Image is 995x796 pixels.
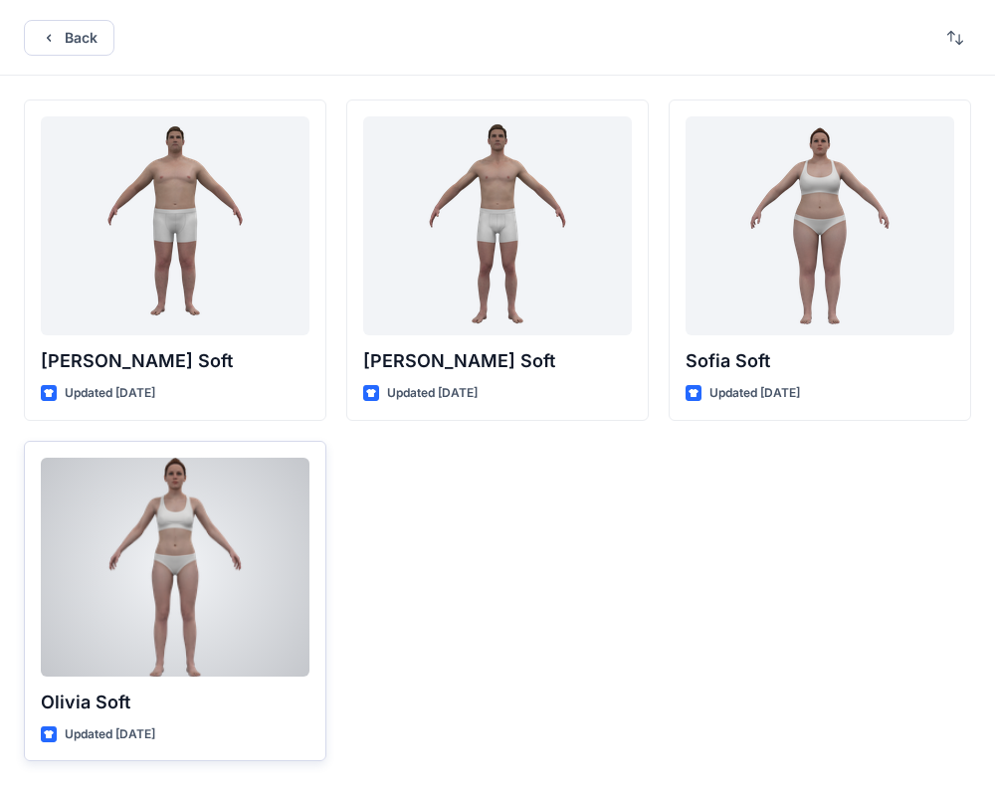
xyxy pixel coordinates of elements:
p: Updated [DATE] [65,383,155,404]
a: Olivia Soft [41,458,309,677]
p: Sofia Soft [686,347,954,375]
p: Olivia Soft [41,689,309,716]
p: Updated [DATE] [709,383,800,404]
a: Joseph Soft [41,116,309,335]
p: Updated [DATE] [65,724,155,745]
button: Back [24,20,114,56]
p: [PERSON_NAME] Soft [363,347,632,375]
a: Sofia Soft [686,116,954,335]
p: Updated [DATE] [387,383,478,404]
p: [PERSON_NAME] Soft [41,347,309,375]
a: Oliver Soft [363,116,632,335]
